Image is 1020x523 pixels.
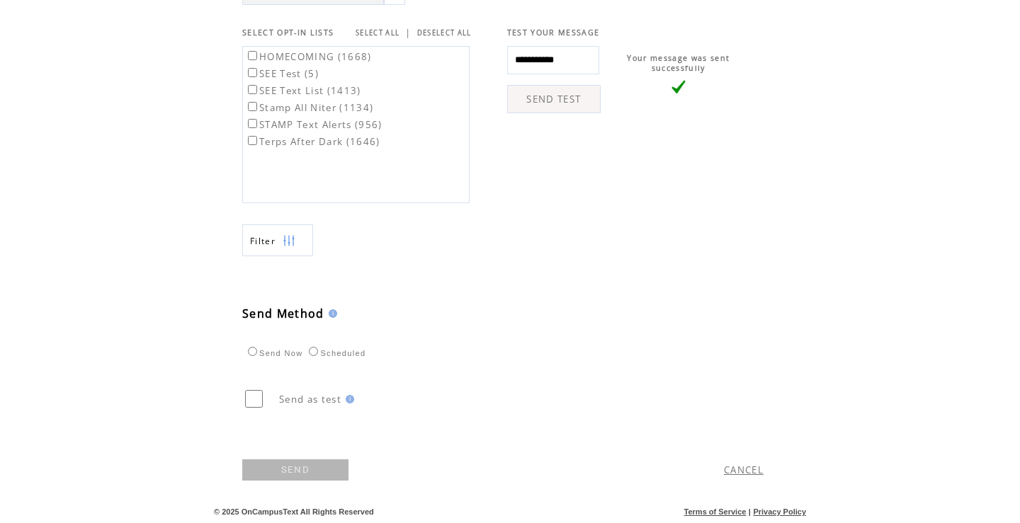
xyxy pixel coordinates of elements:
[214,507,374,516] span: © 2025 OnCampusText All Rights Reserved
[507,85,601,113] a: SEND TEST
[245,50,372,63] label: HOMECOMING (1668)
[245,67,319,80] label: SEE Test (5)
[242,459,348,481] a: SEND
[245,101,373,114] label: Stamp All Niter (1134)
[242,306,324,321] span: Send Method
[248,347,257,356] input: Send Now
[248,136,257,145] input: Terps After Dark (1646)
[753,507,806,516] a: Privacy Policy
[671,80,686,94] img: vLarge.png
[242,28,334,38] span: SELECT OPT-IN LISTS
[724,464,764,476] a: CANCEL
[279,393,341,406] span: Send as test
[309,347,318,356] input: Scheduled
[248,119,257,128] input: STAMP Text Alerts (956)
[245,135,380,148] label: Terps After Dark (1646)
[684,507,747,516] a: Terms of Service
[244,349,302,357] label: Send Now
[507,28,600,38] span: TEST YOUR MESSAGE
[341,395,354,403] img: help.gif
[417,28,472,38] a: DESELECT ALL
[248,51,257,60] input: HOMECOMING (1668)
[242,224,313,256] a: Filter
[405,26,411,39] span: |
[245,118,382,131] label: STAMP Text Alerts (956)
[324,309,337,318] img: help.gif
[356,28,399,38] a: SELECT ALL
[250,235,276,247] span: Show filters
[749,507,751,516] span: |
[248,102,257,111] input: Stamp All Niter (1134)
[305,349,365,357] label: Scheduled
[245,84,361,97] label: SEE Text List (1413)
[248,68,257,77] input: SEE Test (5)
[283,225,295,257] img: filters.png
[627,53,730,73] span: Your message was sent successfully
[248,85,257,94] input: SEE Text List (1413)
